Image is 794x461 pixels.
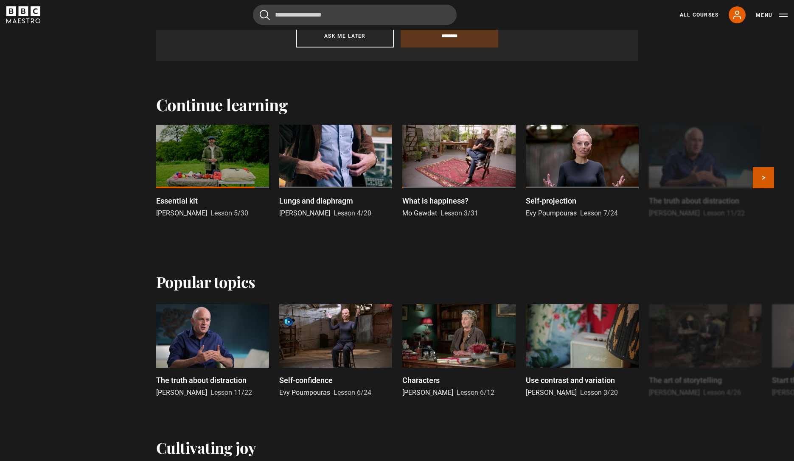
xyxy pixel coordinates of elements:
a: The truth about distraction [PERSON_NAME] Lesson 11/22 [156,304,269,398]
span: Lesson 3/31 [440,209,478,217]
p: Self-confidence [279,374,333,386]
span: Evy Poumpouras [526,209,577,217]
a: The art of storytelling [PERSON_NAME] Lesson 4/26 [649,304,762,398]
span: [PERSON_NAME] [279,209,330,217]
span: Lesson 4/20 [334,209,371,217]
span: Mo Gawdat [402,209,437,217]
a: What is happiness? Mo Gawdat Lesson 3/31 [402,125,515,218]
p: The art of storytelling [649,374,722,386]
h2: Continue learning [156,95,638,115]
span: Lesson 6/24 [334,388,371,397]
span: Lesson 4/26 [703,388,741,397]
input: Search [253,5,457,25]
h2: Cultivating joy [156,439,256,456]
p: Use contrast and variation [526,374,615,386]
a: Characters [PERSON_NAME] Lesson 6/12 [402,304,515,398]
p: What is happiness? [402,195,469,207]
p: Lungs and diaphragm [279,195,353,207]
a: Essential kit [PERSON_NAME] Lesson 5/30 [156,125,269,218]
a: The truth about distraction [PERSON_NAME] Lesson 11/22 [649,125,762,218]
span: [PERSON_NAME] [526,388,577,397]
span: Lesson 11/22 [703,209,745,217]
p: Essential kit [156,195,198,207]
span: Lesson 6/12 [457,388,494,397]
span: Lesson 3/20 [580,388,618,397]
button: Toggle navigation [756,11,788,20]
p: Self-projection [526,195,576,207]
span: [PERSON_NAME] [649,209,700,217]
p: Characters [402,374,440,386]
a: Use contrast and variation [PERSON_NAME] Lesson 3/20 [526,304,639,398]
a: Self-projection Evy Poumpouras Lesson 7/24 [526,125,639,218]
button: Submit the search query [260,10,270,20]
span: Lesson 11/22 [210,388,252,397]
span: [PERSON_NAME] [402,388,453,397]
p: The truth about distraction [156,374,247,386]
svg: BBC Maestro [6,6,40,23]
span: Lesson 7/24 [580,209,618,217]
span: [PERSON_NAME] [156,209,207,217]
span: [PERSON_NAME] [156,388,207,397]
span: Evy Poumpouras [279,388,330,397]
a: Self-confidence Evy Poumpouras Lesson 6/24 [279,304,392,398]
span: Lesson 5/30 [210,209,248,217]
button: Ask me later [296,25,394,47]
span: [PERSON_NAME] [649,388,700,397]
a: Lungs and diaphragm [PERSON_NAME] Lesson 4/20 [279,125,392,218]
a: All Courses [680,11,718,19]
h2: Popular topics [156,273,255,291]
p: The truth about distraction [649,195,739,207]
